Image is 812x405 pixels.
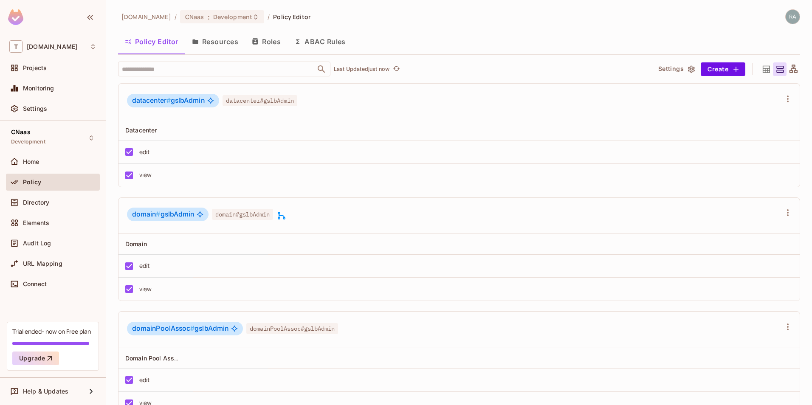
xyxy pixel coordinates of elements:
div: view [139,170,152,180]
button: Settings [655,62,697,76]
span: Policy [23,179,41,186]
button: Resources [185,31,245,52]
button: Roles [245,31,288,52]
span: : [207,14,210,20]
span: Settings [23,105,47,112]
span: Monitoring [23,85,54,92]
span: refresh [393,65,400,73]
p: Last Updated just now [334,66,389,73]
button: Create [701,62,745,76]
button: Policy Editor [118,31,185,52]
span: # [166,96,171,104]
div: view [139,284,152,294]
div: edit [139,147,150,157]
span: domain [132,210,161,218]
span: # [190,324,195,332]
span: Development [213,13,252,21]
span: gslbAdmin [132,96,205,105]
span: Workspace: t-mobile.com [27,43,77,50]
span: Datacenter [125,127,157,134]
span: Domain Pool Association [125,354,197,362]
span: gslbAdmin [132,210,194,219]
span: Directory [23,199,49,206]
span: CNaas [11,129,31,135]
span: T [9,40,23,53]
button: Open [316,63,327,75]
span: domainPoolAssoc#gslbAdmin [246,323,338,334]
div: edit [139,375,150,385]
button: Upgrade [12,352,59,365]
li: / [175,13,177,21]
img: SReyMgAAAABJRU5ErkJggg== [8,9,23,25]
span: datacenter#gslbAdmin [223,95,297,106]
span: CNaas [185,13,204,21]
img: ravikanth.thoomozu1@t-mobile.com [786,10,800,24]
span: datacenter [132,96,171,104]
span: Domain [125,240,147,247]
span: Policy Editor [273,13,310,21]
span: Home [23,158,39,165]
span: Help & Updates [23,388,68,395]
span: domainPoolAssoc [132,324,195,332]
span: gslbAdmin [132,324,228,333]
span: # [156,210,160,218]
span: Projects [23,65,47,71]
span: URL Mapping [23,260,62,267]
li: / [268,13,270,21]
span: domain#gslbAdmin [212,209,273,220]
span: Click to refresh data [389,64,401,74]
span: Connect [23,281,47,287]
button: ABAC Rules [288,31,352,52]
span: Elements [23,219,49,226]
span: Audit Log [23,240,51,247]
div: Trial ended- now on Free plan [12,327,91,335]
span: Development [11,138,45,145]
span: the active workspace [121,13,171,21]
button: refresh [391,64,401,74]
div: edit [139,261,150,270]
